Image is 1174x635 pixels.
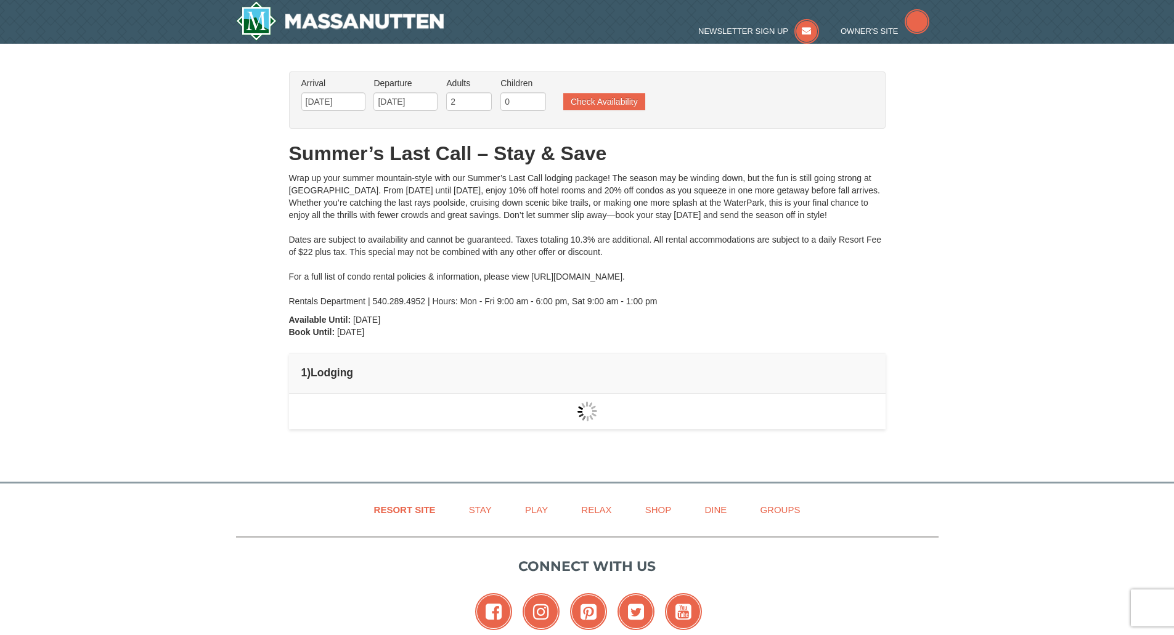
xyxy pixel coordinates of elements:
label: Adults [446,77,492,89]
button: Check Availability [563,93,645,110]
span: ) [307,366,311,379]
span: [DATE] [337,327,364,337]
a: Dine [689,496,742,524]
strong: Available Until: [289,315,351,325]
label: Arrival [301,77,365,89]
span: Owner's Site [841,26,899,36]
a: Resort Site [359,496,451,524]
a: Owner's Site [841,26,929,36]
div: Wrap up your summer mountain-style with our Summer’s Last Call lodging package! The season may be... [289,172,886,307]
p: Connect with us [236,556,939,576]
strong: Book Until: [289,327,335,337]
a: Shop [630,496,687,524]
a: Massanutten Resort [236,1,444,41]
a: Newsletter Sign Up [698,26,819,36]
img: Massanutten Resort Logo [236,1,444,41]
a: Groups [744,496,815,524]
span: Newsletter Sign Up [698,26,788,36]
label: Departure [373,77,438,89]
a: Stay [454,496,507,524]
img: wait gif [577,402,597,421]
h1: Summer’s Last Call – Stay & Save [289,141,886,166]
label: Children [500,77,546,89]
a: Relax [566,496,627,524]
h4: 1 Lodging [301,366,873,379]
span: [DATE] [353,315,380,325]
a: Play [510,496,563,524]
